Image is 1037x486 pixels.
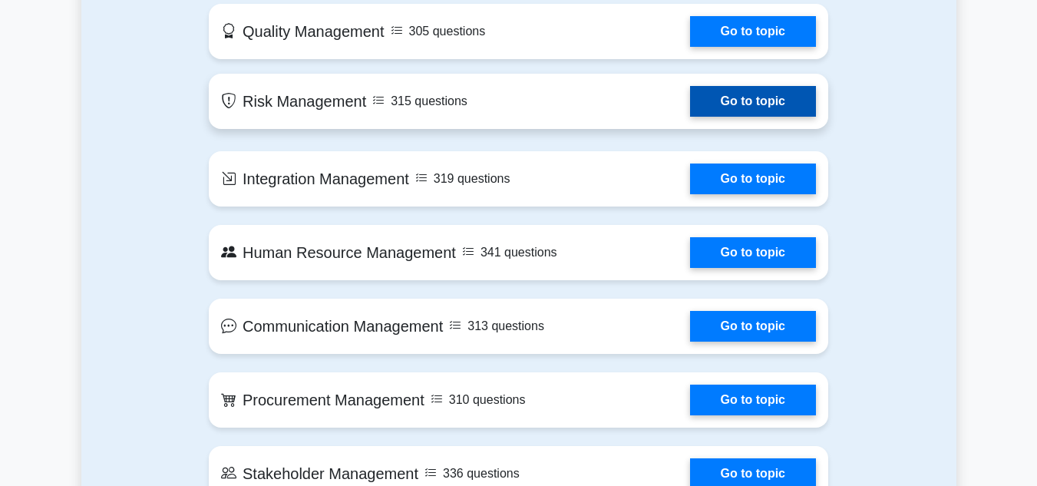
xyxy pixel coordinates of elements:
[690,86,816,117] a: Go to topic
[690,164,816,194] a: Go to topic
[690,385,816,415] a: Go to topic
[690,16,816,47] a: Go to topic
[690,311,816,342] a: Go to topic
[690,237,816,268] a: Go to topic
